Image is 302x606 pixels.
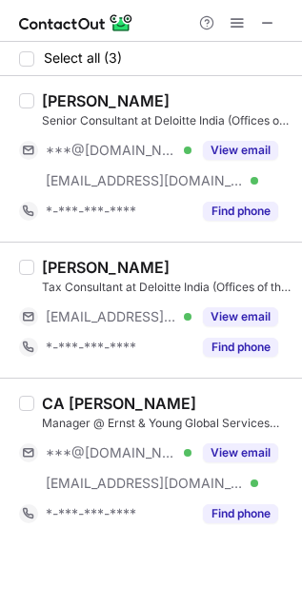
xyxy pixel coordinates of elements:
[203,443,278,462] button: Reveal Button
[46,444,177,461] span: ***@[DOMAIN_NAME]
[203,202,278,221] button: Reveal Button
[42,394,196,413] div: CA [PERSON_NAME]
[203,504,278,523] button: Reveal Button
[42,112,291,129] div: Senior Consultant at Deloitte India (Offices of the [GEOGRAPHIC_DATA])
[203,141,278,160] button: Reveal Button
[19,11,133,34] img: ContactOut v5.3.10
[46,308,177,325] span: [EMAIL_ADDRESS][DOMAIN_NAME]
[203,338,278,357] button: Reveal Button
[42,258,170,277] div: [PERSON_NAME]
[42,279,291,296] div: Tax Consultant at Deloitte India (Offices of the [GEOGRAPHIC_DATA])
[42,415,291,432] div: Manager @ Ernst & Young Global Services LLP | Ex- Deloitte [GEOGRAPHIC_DATA]
[203,307,278,326] button: Reveal Button
[46,142,177,159] span: ***@[DOMAIN_NAME]
[46,172,244,189] span: [EMAIL_ADDRESS][DOMAIN_NAME]
[42,91,170,110] div: [PERSON_NAME]
[44,50,122,66] span: Select all (3)
[46,475,244,492] span: [EMAIL_ADDRESS][DOMAIN_NAME]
